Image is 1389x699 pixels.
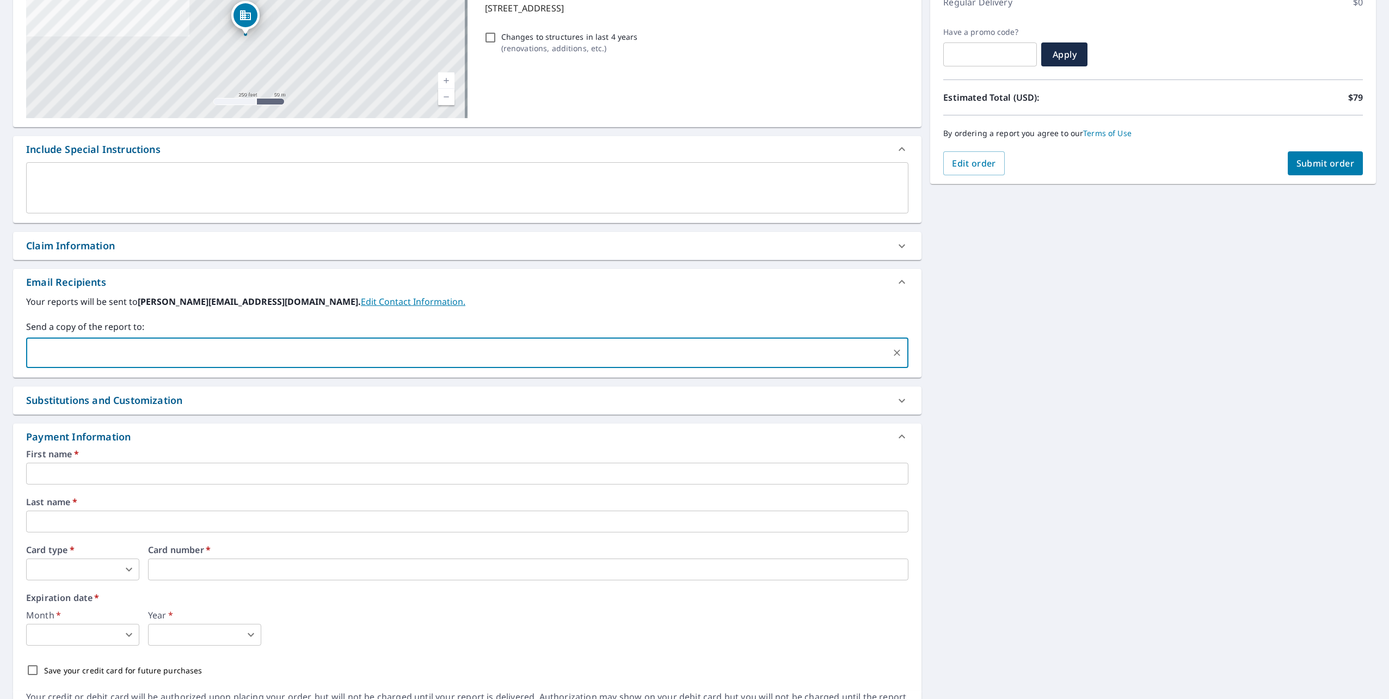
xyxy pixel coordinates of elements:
div: Substitutions and Customization [13,387,921,414]
p: By ordering a report you agree to our [943,128,1363,138]
div: Claim Information [26,238,115,253]
div: Dropped pin, building 1, Commercial property, 816 Main St Olton, TX 79064 [231,1,260,35]
p: Changes to structures in last 4 years [501,31,638,42]
p: [STREET_ADDRESS] [485,2,905,15]
button: Clear [889,345,905,360]
p: Estimated Total (USD): [943,91,1153,104]
label: Have a promo code? [943,27,1037,37]
div: Include Special Instructions [26,142,161,157]
div: Substitutions and Customization [26,393,182,408]
p: $79 [1348,91,1363,104]
label: Last name [26,498,908,506]
div: ​ [26,624,139,646]
div: Email Recipients [26,275,106,290]
div: Payment Information [26,430,135,444]
button: Submit order [1288,151,1363,175]
button: Apply [1041,42,1087,66]
label: Year [148,611,261,620]
p: Save your credit card for future purchases [44,665,202,676]
div: Email Recipients [13,269,921,295]
div: ​ [26,559,139,580]
div: Claim Information [13,232,921,260]
a: Current Level 17, Zoom Out [438,89,454,105]
a: Terms of Use [1083,128,1132,138]
label: First name [26,450,908,458]
div: Include Special Instructions [13,136,921,162]
div: ​ [148,624,261,646]
span: Submit order [1296,157,1355,169]
span: Apply [1050,48,1079,60]
label: Send a copy of the report to: [26,320,908,333]
a: EditContactInfo [361,296,465,308]
label: Your reports will be sent to [26,295,908,308]
label: Month [26,611,139,620]
button: Edit order [943,151,1005,175]
span: Edit order [952,157,996,169]
a: Current Level 17, Zoom In [438,72,454,89]
label: Card type [26,545,139,554]
label: Expiration date [26,593,908,602]
label: Card number [148,545,908,554]
p: ( renovations, additions, etc. ) [501,42,638,54]
b: [PERSON_NAME][EMAIL_ADDRESS][DOMAIN_NAME]. [138,296,361,308]
div: Payment Information [13,424,921,450]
